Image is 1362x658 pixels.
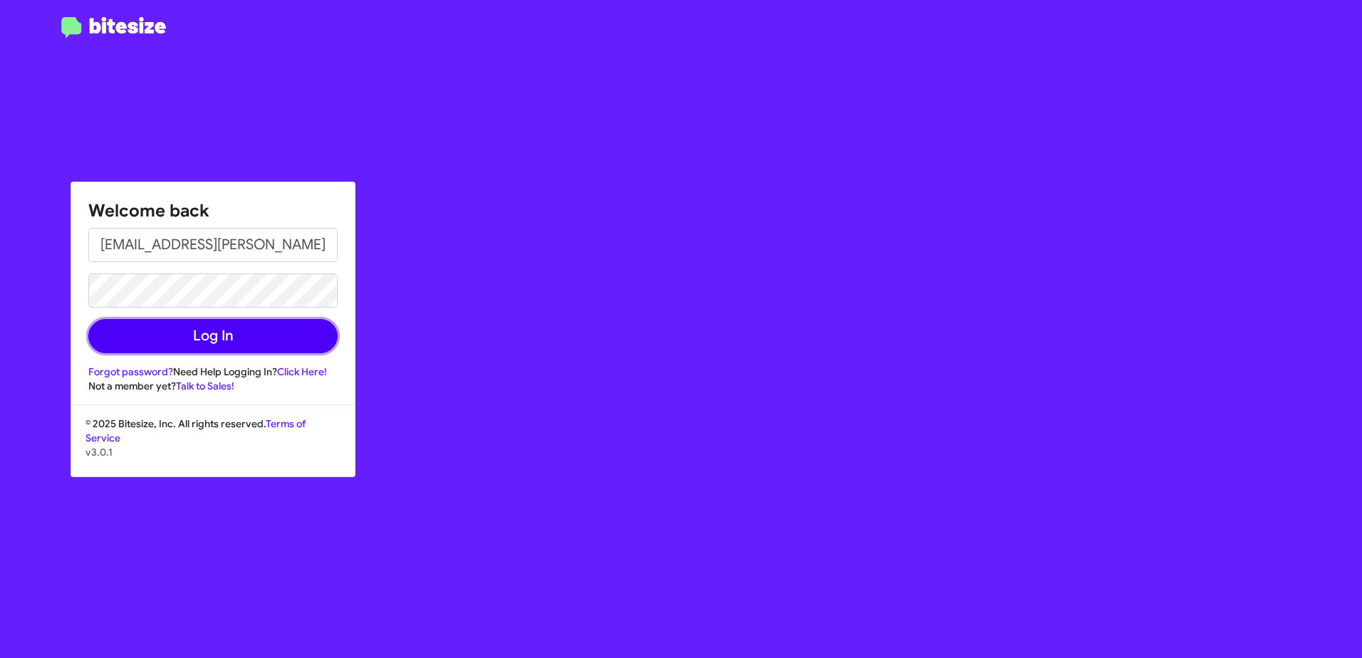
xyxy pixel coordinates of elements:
button: Log In [88,319,338,353]
div: © 2025 Bitesize, Inc. All rights reserved. [71,417,355,476]
a: Terms of Service [85,417,306,444]
a: Talk to Sales! [176,380,234,392]
h1: Welcome back [88,199,338,222]
input: Email address [88,228,338,262]
p: v3.0.1 [85,445,340,459]
div: Not a member yet? [88,379,338,393]
a: Forgot password? [88,365,173,378]
div: Need Help Logging In? [88,365,338,379]
a: Click Here! [277,365,327,378]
